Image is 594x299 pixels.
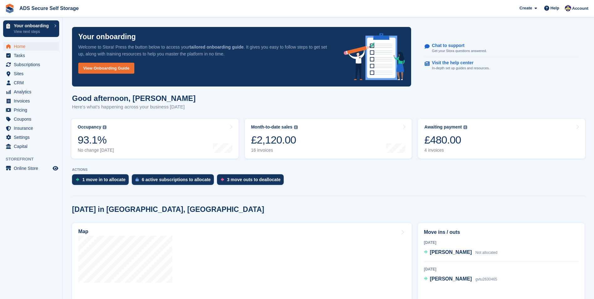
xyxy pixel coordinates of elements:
[78,63,134,74] a: View Onboarding Guide
[14,69,51,78] span: Sites
[424,228,579,236] h2: Move ins / outs
[71,119,239,159] a: Occupancy 93.1% No change [DATE]
[78,229,88,234] h2: Map
[72,174,132,188] a: 1 move in to allocate
[245,119,412,159] a: Month-to-date sales £2,120.00 16 invoices
[14,60,51,69] span: Subscriptions
[432,48,487,54] p: Get your Stora questions answered.
[142,177,211,182] div: 6 active subscriptions to allocate
[14,142,51,151] span: Capital
[14,42,51,51] span: Home
[3,51,59,60] a: menu
[3,97,59,105] a: menu
[217,174,287,188] a: 3 move outs to deallocate
[78,44,334,57] p: Welcome to Stora! Press the button below to access your . It gives you easy to follow steps to ge...
[519,5,532,11] span: Create
[432,60,485,66] p: Visit the help center
[14,115,51,123] span: Coupons
[52,165,59,172] a: Preview store
[14,24,51,28] p: Your onboarding
[424,148,467,153] div: 4 invoices
[3,124,59,133] a: menu
[424,275,497,283] a: [PERSON_NAME] gvtu2630465
[424,249,498,257] a: [PERSON_NAME] Not allocated
[14,124,51,133] span: Insurance
[14,87,51,96] span: Analytics
[76,178,79,181] img: move_ins_to_allocate_icon-fdf77a2bb77ea45bf5b3d319d69a93e2d87916cf1d5bf7949dd705db3b84f3ca.svg
[14,164,51,173] span: Online Store
[475,277,497,281] span: gvtu2630465
[3,69,59,78] a: menu
[5,4,14,13] img: stora-icon-8386f47178a22dfd0bd8f6a31ec36ba5ce8667c1dd55bd0f319d3a0aa187defe.svg
[221,178,224,181] img: move_outs_to_deallocate_icon-f764333ba52eb49d3ac5e1228854f67142a1ed5810a6f6cc68b1a99e826820c5.svg
[103,125,106,129] img: icon-info-grey-7440780725fd019a000dd9b08b2336e03edf1995a4989e88bcd33f0948082b44.svg
[72,205,264,214] h2: [DATE] in [GEOGRAPHIC_DATA], [GEOGRAPHIC_DATA]
[3,133,59,142] a: menu
[78,33,136,40] p: Your onboarding
[3,142,59,151] a: menu
[72,168,585,172] p: ACTIONS
[424,240,579,245] div: [DATE]
[189,45,244,50] strong: tailored onboarding guide
[424,134,467,146] div: £480.00
[82,177,126,182] div: 1 move in to allocate
[14,29,51,34] p: View next steps
[6,156,62,162] span: Storefront
[475,250,497,255] span: Not allocated
[418,119,585,159] a: Awaiting payment £480.00 4 invoices
[72,94,196,102] h1: Good afternoon, [PERSON_NAME]
[565,5,571,11] img: Jay Ball
[550,5,559,11] span: Help
[425,57,579,74] a: Visit the help center In-depth set up guides and resources.
[251,124,292,130] div: Month-to-date sales
[430,276,472,281] span: [PERSON_NAME]
[78,148,114,153] div: No change [DATE]
[78,124,101,130] div: Occupancy
[344,33,405,80] img: onboarding-info-6c161a55d2c0e0a8cae90662b2fe09162a5109e8cc188191df67fb4f79e88e88.svg
[132,174,217,188] a: 6 active subscriptions to allocate
[572,5,588,12] span: Account
[3,87,59,96] a: menu
[136,177,139,181] img: active_subscription_to_allocate_icon-d502201f5373d7db506a760aba3b589e785aa758c864c3986d89f69b8ff3...
[78,134,114,146] div: 93.1%
[227,177,281,182] div: 3 move outs to deallocate
[3,60,59,69] a: menu
[14,106,51,114] span: Pricing
[3,20,59,37] a: Your onboarding View next steps
[17,3,81,13] a: ADS Secure Self Storage
[72,103,196,111] p: Here's what's happening across your business [DATE]
[3,115,59,123] a: menu
[3,78,59,87] a: menu
[294,125,298,129] img: icon-info-grey-7440780725fd019a000dd9b08b2336e03edf1995a4989e88bcd33f0948082b44.svg
[463,125,467,129] img: icon-info-grey-7440780725fd019a000dd9b08b2336e03edf1995a4989e88bcd33f0948082b44.svg
[3,42,59,51] a: menu
[425,40,579,57] a: Chat to support Get your Stora questions answered.
[424,124,462,130] div: Awaiting payment
[14,51,51,60] span: Tasks
[424,266,579,272] div: [DATE]
[14,97,51,105] span: Invoices
[14,133,51,142] span: Settings
[251,148,298,153] div: 16 invoices
[432,43,482,48] p: Chat to support
[432,66,490,71] p: In-depth set up guides and resources.
[3,106,59,114] a: menu
[3,164,59,173] a: menu
[14,78,51,87] span: CRM
[251,134,298,146] div: £2,120.00
[430,249,472,255] span: [PERSON_NAME]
